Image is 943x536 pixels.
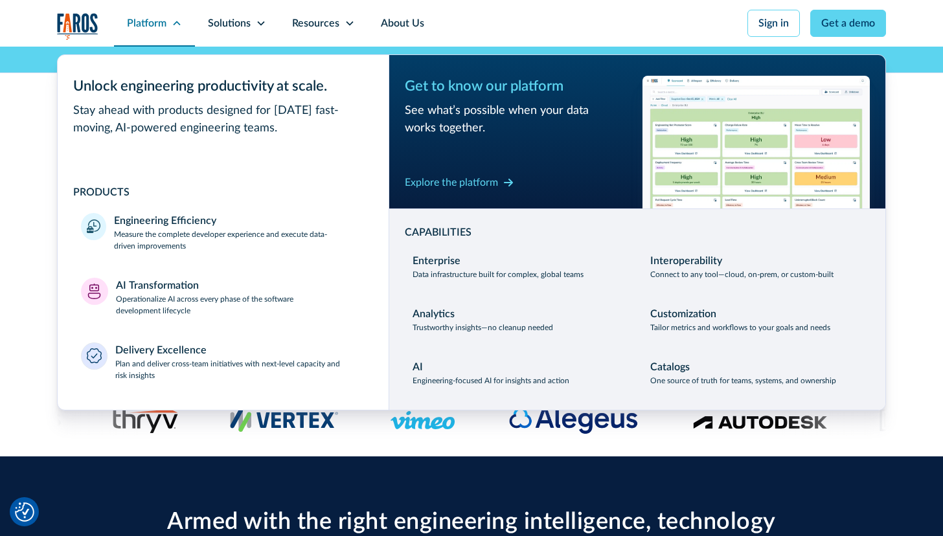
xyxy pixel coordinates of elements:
p: Engineering-focused AI for insights and action [413,375,569,386]
div: Engineering Efficiency [114,213,216,229]
div: PRODUCTS [73,184,373,200]
a: home [57,13,98,39]
p: Tailor metrics and workflows to your goals and needs [650,322,830,333]
p: One source of truth for teams, systems, and ownership [650,375,836,386]
p: Plan and deliver cross-team initiatives with next-level capacity and risk insights [115,358,366,381]
img: Logo of the analytics and reporting company Faros. [57,13,98,39]
div: Unlock engineering productivity at scale. [73,76,373,97]
div: Solutions [208,16,251,31]
a: InteroperabilityConnect to any tool—cloud, on-prem, or custom-built [642,245,870,288]
div: AI [413,359,423,375]
a: Delivery ExcellencePlan and deliver cross-team initiatives with next-level capacity and risk insi... [73,335,373,389]
p: Measure the complete developer experience and execute data-driven improvements [114,229,365,252]
img: Logo of the video hosting platform Vimeo. [391,411,455,429]
a: Sign in [747,10,800,37]
p: Connect to any tool—cloud, on-prem, or custom-built [650,269,834,280]
div: Interoperability [650,253,722,269]
div: Delivery Excellence [115,342,207,358]
a: Explore the platform [405,172,514,193]
div: See what’s possible when your data works together. [405,102,632,137]
img: Workflow productivity trends heatmap chart [642,76,870,208]
div: Stay ahead with products designed for [DATE] fast-moving, AI-powered engineering teams. [73,102,373,137]
div: Platform [127,16,166,31]
div: Resources [292,16,339,31]
a: EnterpriseData infrastructure built for complex, global teams [405,245,632,288]
img: Vertex's logo [231,408,339,432]
a: CustomizationTailor metrics and workflows to your goals and needs [642,298,870,341]
p: Trustworthy insights—no cleanup needed [413,322,553,333]
a: AIEngineering-focused AI for insights and action [405,352,632,394]
nav: Platform [57,47,886,410]
div: Analytics [413,306,455,322]
p: Operationalize AI across every phase of the software development lifecycle [116,293,366,317]
a: Get a demo [810,10,886,37]
button: Cookie Settings [15,502,34,522]
img: Thryv's logo [113,407,179,433]
div: Catalogs [650,359,690,375]
div: Enterprise [413,253,460,269]
div: CAPABILITIES [405,225,870,240]
div: Get to know our platform [405,76,632,97]
a: AI TransformationOperationalize AI across every phase of the software development lifecycle [73,270,373,324]
img: Alegeus logo [507,405,641,436]
img: Logo of the design software company Autodesk. [692,412,827,429]
p: Data infrastructure built for complex, global teams [413,269,584,280]
div: Explore the platform [405,175,498,190]
img: Revisit consent button [15,502,34,522]
div: Customization [650,306,716,322]
a: AnalyticsTrustworthy insights—no cleanup needed [405,298,632,341]
a: Engineering EfficiencyMeasure the complete developer experience and execute data-driven improvements [73,205,373,260]
div: AI Transformation [116,278,199,293]
a: CatalogsOne source of truth for teams, systems, and ownership [642,352,870,394]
